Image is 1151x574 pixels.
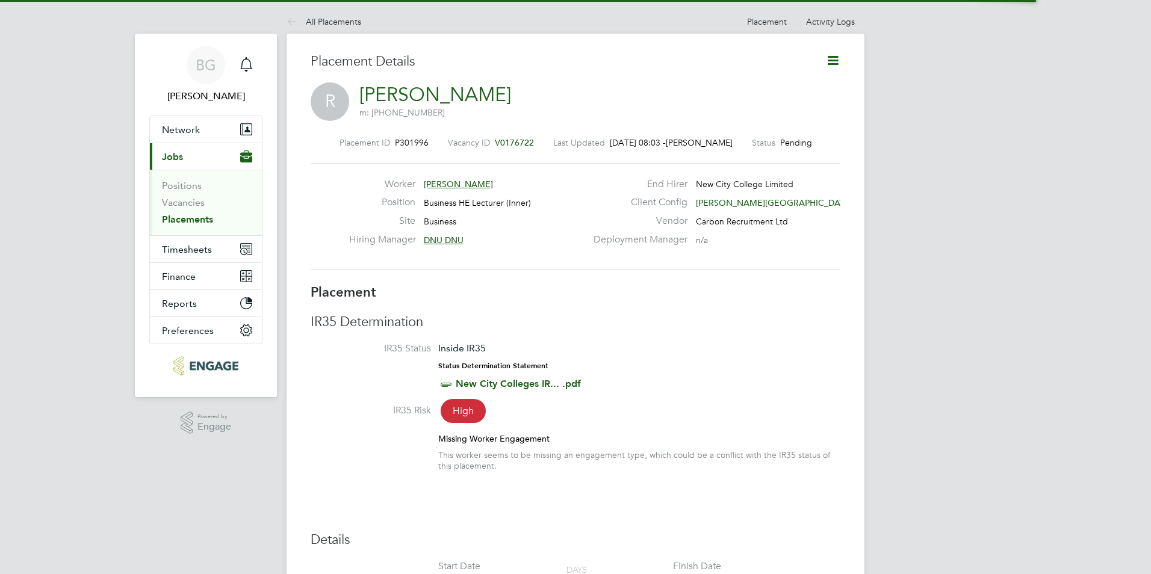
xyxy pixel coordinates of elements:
[149,356,262,375] a: Go to home page
[162,298,197,309] span: Reports
[495,137,534,148] span: V0176722
[438,560,480,573] div: Start Date
[696,179,793,190] span: New City College Limited
[197,422,231,432] span: Engage
[162,271,196,282] span: Finance
[150,290,262,316] button: Reports
[610,137,666,148] span: [DATE] 08:03 -
[586,233,687,246] label: Deployment Manager
[456,378,581,389] a: New City Colleges IR... .pdf
[586,215,687,227] label: Vendor
[359,83,511,106] a: [PERSON_NAME]
[196,57,216,73] span: BG
[150,236,262,262] button: Timesheets
[150,263,262,289] button: Finance
[287,16,361,27] a: All Placements
[424,235,464,245] span: DNU DNU
[197,412,231,422] span: Powered by
[311,404,431,417] label: IR35 Risk
[181,412,232,434] a: Powered byEngage
[149,89,262,103] span: Becky Green
[424,197,531,208] span: Business HE Lecturer (Inner)
[150,116,262,143] button: Network
[752,137,775,148] label: Status
[173,356,238,375] img: carbonrecruitment-logo-retina.png
[747,16,787,27] a: Placement
[349,178,415,191] label: Worker
[349,233,415,246] label: Hiring Manager
[438,449,840,471] div: This worker seems to be missing an engagement type, which could be a conflict with the IR35 statu...
[359,107,445,118] span: m: [PHONE_NUMBER]
[150,317,262,344] button: Preferences
[395,137,429,148] span: P301996
[311,53,807,70] h3: Placement Details
[135,34,277,397] nav: Main navigation
[780,137,812,148] span: Pending
[696,197,852,208] span: [PERSON_NAME][GEOGRAPHIC_DATA]
[162,151,183,162] span: Jobs
[696,216,788,227] span: Carbon Recruitment Ltd
[311,342,431,355] label: IR35 Status
[438,342,486,354] span: Inside IR35
[162,244,212,255] span: Timesheets
[162,124,200,135] span: Network
[696,235,708,245] span: n/a
[162,214,213,225] a: Placements
[666,137,733,148] span: [PERSON_NAME]
[150,170,262,235] div: Jobs
[586,178,687,191] label: End Hirer
[162,325,214,336] span: Preferences
[424,179,493,190] span: [PERSON_NAME]
[311,284,376,300] b: Placement
[673,560,721,573] div: Finish Date
[441,399,486,423] span: High
[149,46,262,103] a: BG[PERSON_NAME]
[311,531,840,549] h3: Details
[150,143,262,170] button: Jobs
[311,313,840,331] h3: IR35 Determination
[340,137,390,148] label: Placement ID
[311,82,349,121] span: R
[349,196,415,209] label: Position
[438,362,548,370] strong: Status Determination Statement
[553,137,605,148] label: Last Updated
[424,216,456,227] span: Business
[162,180,202,191] a: Positions
[162,197,205,208] a: Vacancies
[586,196,687,209] label: Client Config
[349,215,415,227] label: Site
[806,16,855,27] a: Activity Logs
[448,137,490,148] label: Vacancy ID
[438,433,840,444] div: Missing Worker Engagement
